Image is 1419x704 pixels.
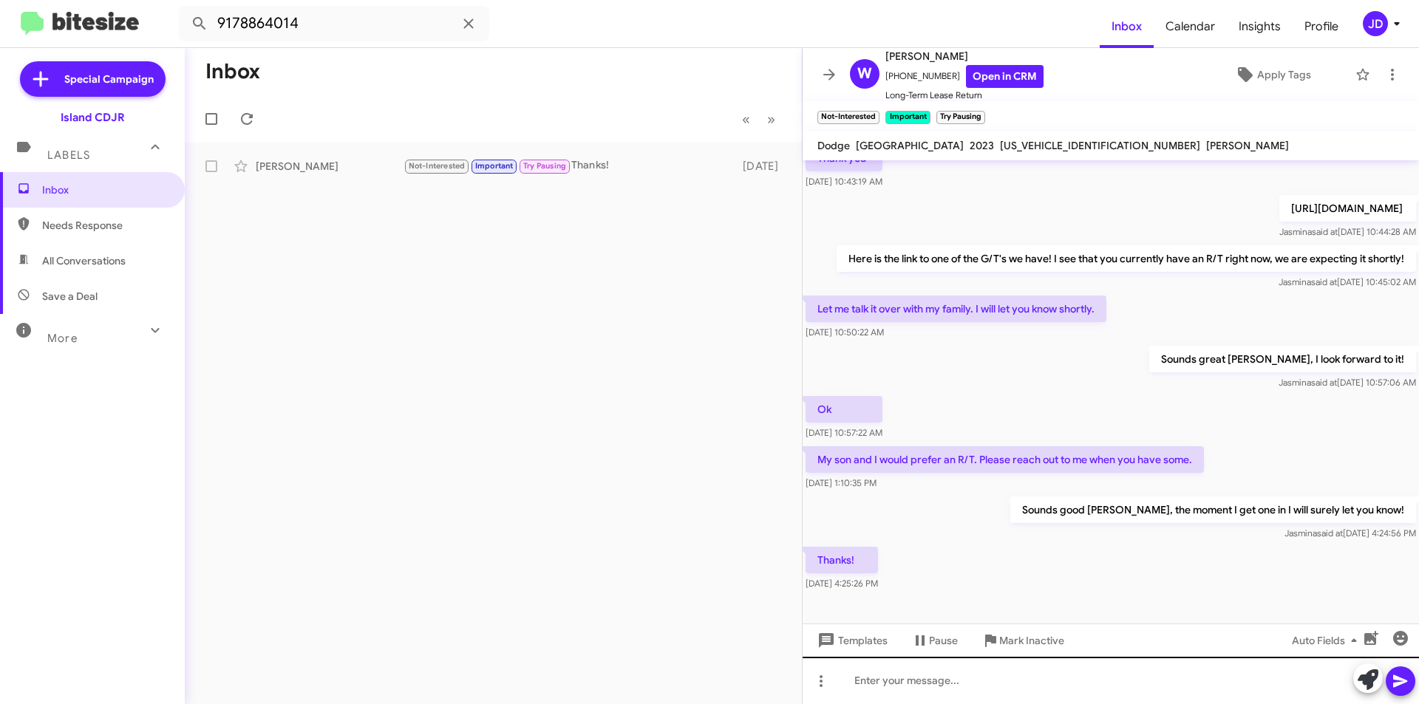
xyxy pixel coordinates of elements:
[1350,11,1403,36] button: JD
[806,176,882,187] span: [DATE] 10:43:19 AM
[885,88,1044,103] span: Long-Term Lease Return
[735,159,790,174] div: [DATE]
[1279,276,1416,287] span: Jasmina [DATE] 10:45:02 AM
[42,218,168,233] span: Needs Response
[885,47,1044,65] span: [PERSON_NAME]
[1206,139,1289,152] span: [PERSON_NAME]
[758,104,784,134] button: Next
[47,332,78,345] span: More
[1257,61,1311,88] span: Apply Tags
[806,327,884,338] span: [DATE] 10:50:22 AM
[970,627,1076,654] button: Mark Inactive
[806,446,1204,473] p: My son and I would prefer an R/T. Please reach out to me when you have some.
[475,161,514,171] span: Important
[885,65,1044,88] span: [PHONE_NUMBER]
[1279,226,1416,237] span: Jasmina [DATE] 10:44:28 AM
[409,161,466,171] span: Not-Interested
[929,627,958,654] span: Pause
[857,62,872,86] span: W
[803,627,899,654] button: Templates
[814,627,888,654] span: Templates
[899,627,970,654] button: Pause
[936,111,985,124] small: Try Pausing
[1197,61,1348,88] button: Apply Tags
[61,110,125,125] div: Island CDJR
[256,159,404,174] div: [PERSON_NAME]
[179,6,489,41] input: Search
[817,139,850,152] span: Dodge
[806,295,1106,322] p: Let me talk it over with my family. I will let you know shortly.
[817,111,879,124] small: Not-Interested
[64,72,154,86] span: Special Campaign
[1279,195,1416,222] p: [URL][DOMAIN_NAME]
[966,65,1044,88] a: Open in CRM
[806,427,882,438] span: [DATE] 10:57:22 AM
[806,477,877,488] span: [DATE] 1:10:35 PM
[1312,226,1338,237] span: said at
[1293,5,1350,48] a: Profile
[885,111,930,124] small: Important
[1363,11,1388,36] div: JD
[205,60,260,83] h1: Inbox
[1311,377,1337,388] span: said at
[970,139,994,152] span: 2023
[1100,5,1154,48] a: Inbox
[1000,139,1200,152] span: [US_VEHICLE_IDENTIFICATION_NUMBER]
[1311,276,1337,287] span: said at
[404,157,735,174] div: Thanks!
[999,627,1064,654] span: Mark Inactive
[42,182,168,197] span: Inbox
[1154,5,1227,48] a: Calendar
[767,110,775,129] span: »
[1010,496,1416,523] p: Sounds good [PERSON_NAME], the moment I get one in I will surely let you know!
[47,148,90,162] span: Labels
[734,104,784,134] nav: Page navigation example
[742,110,750,129] span: «
[1317,527,1343,539] span: said at
[1280,627,1375,654] button: Auto Fields
[837,245,1416,272] p: Here is the link to one of the G/T's we have! I see that you currently have an R/T right now, we ...
[1227,5,1293,48] a: Insights
[806,547,878,573] p: Thanks!
[1284,527,1416,539] span: Jasmina [DATE] 4:24:56 PM
[1279,377,1416,388] span: Jasmina [DATE] 10:57:06 AM
[20,61,166,97] a: Special Campaign
[806,396,882,423] p: Ok
[856,139,964,152] span: [GEOGRAPHIC_DATA]
[42,253,126,268] span: All Conversations
[806,578,878,589] span: [DATE] 4:25:26 PM
[523,161,566,171] span: Try Pausing
[1292,627,1363,654] span: Auto Fields
[42,289,98,304] span: Save a Deal
[1149,346,1416,372] p: Sounds great [PERSON_NAME], I look forward to it!
[733,104,759,134] button: Previous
